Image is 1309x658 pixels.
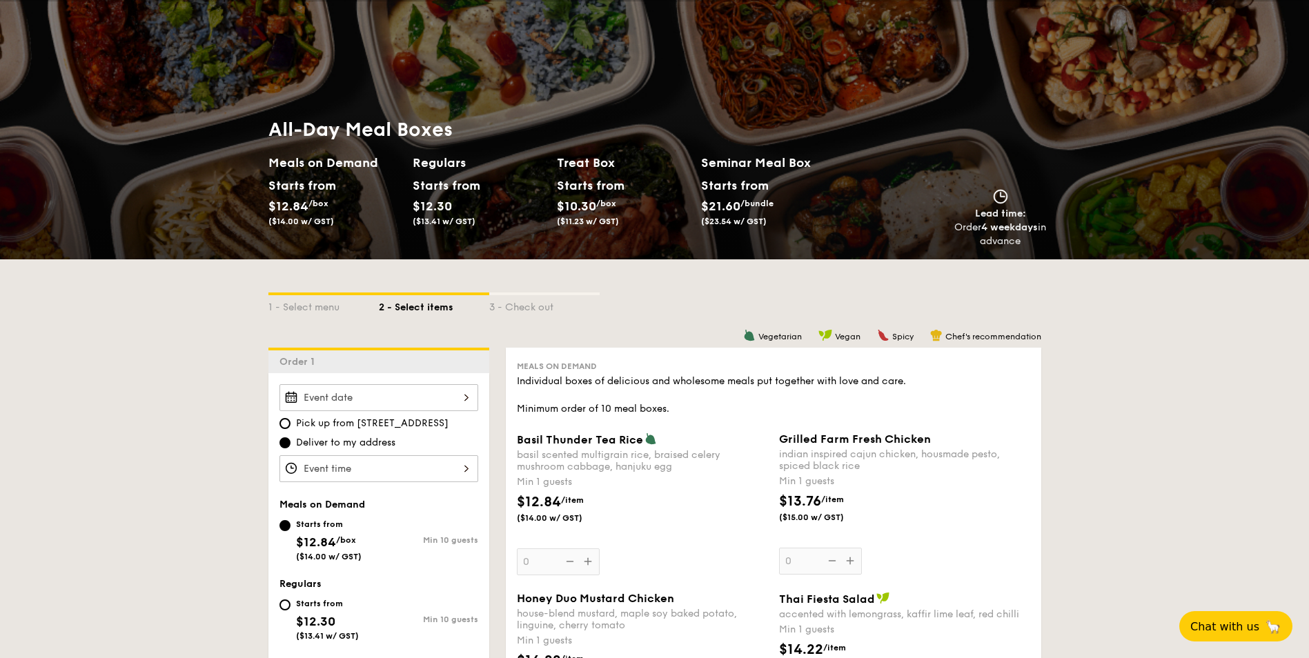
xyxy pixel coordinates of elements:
[779,641,823,658] span: $14.22
[489,295,600,315] div: 3 - Check out
[557,217,619,226] span: ($11.23 w/ GST)
[268,199,308,214] span: $12.84
[981,221,1038,233] strong: 4 weekdays
[268,295,379,315] div: 1 - Select menu
[279,520,291,531] input: Starts from$12.84/box($14.00 w/ GST)Min 10 guests
[336,535,356,545] span: /box
[296,535,336,550] span: $12.84
[701,153,845,172] h2: Seminar Meal Box
[743,329,756,341] img: icon-vegetarian.fe4039eb.svg
[823,643,846,652] span: /item
[296,436,395,450] span: Deliver to my address
[296,614,335,629] span: $12.30
[517,433,643,446] span: Basil Thunder Tea Rice
[644,432,657,445] img: icon-vegetarian.fe4039eb.svg
[779,592,875,606] span: Thai Fiesta Salad
[930,329,943,341] img: icon-chef-hat.a58ddaea.svg
[821,495,844,504] span: /item
[517,375,1030,416] div: Individual boxes of delicious and wholesome meals put together with love and care. Minimum order ...
[835,332,860,341] span: Vegan
[975,208,1026,219] span: Lead time:
[779,512,873,523] span: ($15.00 w/ GST)
[740,199,774,208] span: /bundle
[779,493,821,510] span: $13.76
[279,578,322,590] span: Regulars
[1190,620,1259,633] span: Chat with us
[877,329,889,341] img: icon-spicy.37a8142b.svg
[701,199,740,214] span: $21.60
[413,199,452,214] span: $12.30
[379,295,489,315] div: 2 - Select items
[279,499,365,510] span: Meals on Demand
[413,175,474,196] div: Starts from
[296,598,359,609] div: Starts from
[279,356,320,368] span: Order 1
[954,221,1047,248] div: Order in advance
[1265,619,1281,635] span: 🦙
[296,631,359,641] span: ($13.41 w/ GST)
[517,592,674,605] span: Honey Duo Mustard Chicken
[279,599,291,610] input: Starts from$12.30($13.41 w/ GST)Min 10 guests
[268,217,334,226] span: ($14.00 w/ GST)
[268,153,402,172] h2: Meals on Demand
[596,199,616,208] span: /box
[557,153,690,172] h2: Treat Box
[779,623,1030,637] div: Min 1 guests
[758,332,802,341] span: Vegetarian
[279,455,478,482] input: Event time
[779,608,1030,620] div: accented with lemongrass, kaffir lime leaf, red chilli
[557,199,596,214] span: $10.30
[308,199,328,208] span: /box
[892,332,914,341] span: Spicy
[779,432,931,446] span: Grilled Farm Fresh Chicken
[517,361,597,371] span: Meals on Demand
[561,495,584,505] span: /item
[268,175,330,196] div: Starts from
[779,475,1030,488] div: Min 1 guests
[557,175,618,196] div: Starts from
[818,329,832,341] img: icon-vegan.f8ff3823.svg
[517,475,768,489] div: Min 1 guests
[517,512,611,524] span: ($14.00 w/ GST)
[296,552,362,561] span: ($14.00 w/ GST)
[517,494,561,510] span: $12.84
[279,437,291,448] input: Deliver to my address
[413,153,546,172] h2: Regulars
[701,175,768,196] div: Starts from
[413,217,475,226] span: ($13.41 w/ GST)
[517,634,768,648] div: Min 1 guests
[876,592,890,604] img: icon-vegan.f8ff3823.svg
[517,449,768,472] div: basil scented multigrain rice, braised celery mushroom cabbage, hanjuku egg
[279,384,478,411] input: Event date
[990,189,1011,204] img: icon-clock.2db775ea.svg
[779,448,1030,472] div: indian inspired cajun chicken, housmade pesto, spiced black rice
[379,535,478,545] div: Min 10 guests
[296,519,362,530] div: Starts from
[1179,611,1292,641] button: Chat with us🦙
[517,608,768,631] div: house-blend mustard, maple soy baked potato, linguine, cherry tomato
[379,615,478,624] div: Min 10 guests
[296,417,449,430] span: Pick up from [STREET_ADDRESS]
[945,332,1041,341] span: Chef's recommendation
[279,418,291,429] input: Pick up from [STREET_ADDRESS]
[701,217,767,226] span: ($23.54 w/ GST)
[268,117,845,142] h1: All-Day Meal Boxes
